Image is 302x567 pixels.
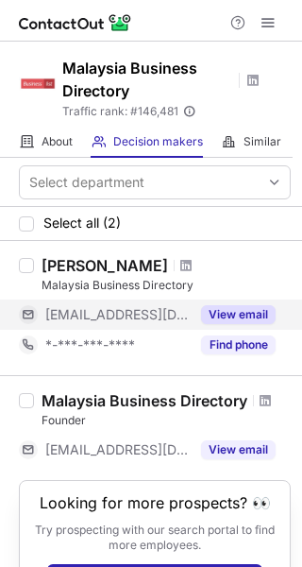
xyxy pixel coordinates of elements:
p: Try prospecting with our search portal to find more employees. [33,523,277,553]
button: Reveal Button [201,335,276,354]
span: [EMAIL_ADDRESS][DOMAIN_NAME] [45,306,190,323]
div: [PERSON_NAME] [42,256,168,275]
div: Malaysia Business Directory [42,391,247,410]
button: Reveal Button [201,440,276,459]
span: Select all (2) [43,215,121,231]
h1: Malaysia Business Directory [62,57,232,102]
div: Founder [42,412,291,429]
span: Traffic rank: # 146,481 [62,105,178,118]
img: af0f0b7f2066a0229815eb6feb01f67e [19,65,57,103]
div: Select department [29,173,144,192]
header: Looking for more prospects? 👀 [40,494,271,511]
span: Decision makers [113,134,203,149]
span: About [42,134,73,149]
div: Malaysia Business Directory [42,277,291,294]
img: ContactOut v5.3.10 [19,11,132,34]
span: [EMAIL_ADDRESS][DOMAIN_NAME] [45,441,190,458]
button: Reveal Button [201,305,276,324]
span: Similar [243,134,281,149]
